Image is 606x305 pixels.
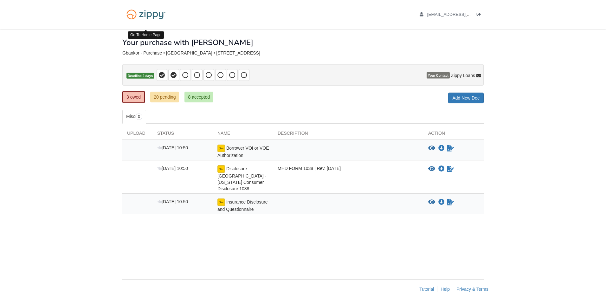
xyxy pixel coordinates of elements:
[128,31,164,39] div: Go To Home Page
[122,110,146,124] a: Misc
[438,146,445,151] a: Download Borrower VOI or VOE Authorization
[446,145,454,152] a: Sign Form
[420,12,500,18] a: edit profile
[217,146,269,158] span: Borrower VOI or VOE Authorization
[150,92,179,102] a: 20 pending
[446,198,454,206] a: Sign Form
[427,12,500,17] span: michellej633@gmail.com
[122,91,145,103] a: 3 owed
[157,145,188,150] span: [DATE] 10:50
[217,198,225,206] img: Ready for you to esign
[428,166,435,172] button: View Disclosure - TX - Texas Consumer Disclosure 1038
[446,165,454,173] a: Sign Form
[477,12,484,18] a: Log out
[184,92,213,102] a: 8 accepted
[157,166,188,171] span: [DATE] 10:50
[213,130,273,140] div: Name
[152,130,213,140] div: Status
[428,145,435,152] button: View Borrower VOI or VOE Authorization
[451,72,475,79] span: Zippy Loans
[456,287,488,292] a: Privacy & Terms
[217,199,268,212] span: Insurance Disclosure and Questionnaire
[126,73,154,79] span: Deadline 2 days
[217,165,225,173] img: Ready for you to esign
[441,287,450,292] a: Help
[217,145,225,152] img: Ready for you to esign
[217,166,266,191] span: Disclosure - [GEOGRAPHIC_DATA] - [US_STATE] Consumer Disclosure 1038
[122,38,253,47] h1: Your purchase with [PERSON_NAME]
[273,165,423,192] div: MHD FORM 1038 | Rev. [DATE]
[423,130,484,140] div: Action
[157,199,188,204] span: [DATE] 10:50
[122,6,170,23] img: Logo
[438,200,445,205] a: Download Insurance Disclosure and Questionnaire
[438,166,445,172] a: Download Disclosure - TX - Texas Consumer Disclosure 1038
[419,287,434,292] a: Tutorial
[428,199,435,205] button: View Insurance Disclosure and Questionnaire
[273,130,423,140] div: Description
[122,50,484,56] div: Gbankor - Purchase • [GEOGRAPHIC_DATA] • [STREET_ADDRESS]
[427,72,450,79] span: Your Contact
[448,93,484,103] a: Add New Doc
[122,130,152,140] div: Upload
[135,114,143,120] span: 3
